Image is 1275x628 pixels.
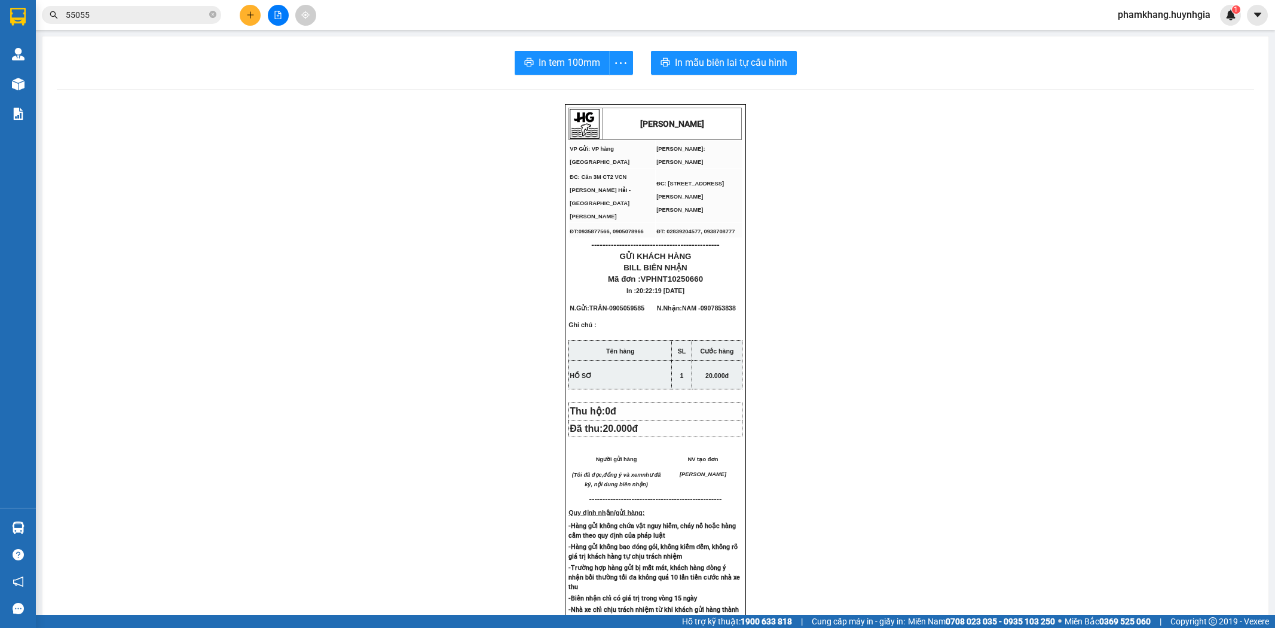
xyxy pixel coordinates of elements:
span: ----------------------------------------------- [597,495,722,504]
span: 1 [680,372,684,379]
span: ĐC: [STREET_ADDRESS][PERSON_NAME][PERSON_NAME] [656,181,724,213]
strong: -Hàng gửi không bao đóng gói, không kiểm đếm, không rõ giá trị khách hàng tự chịu trách nhiệm [568,543,738,560]
sup: 1 [1232,5,1240,14]
span: Miền Bắc [1065,615,1151,628]
span: N.Gửi: [570,304,644,312]
span: Cung cấp máy in - giấy in: [812,615,905,628]
button: aim [295,5,316,26]
strong: -Hàng gửi không chứa vật nguy hiểm, cháy nổ hoặc hàng cấm theo quy định của pháp luật [568,522,736,539]
strong: [PERSON_NAME] [640,119,704,129]
span: 20:22:19 [DATE] [636,287,684,294]
img: warehouse-icon [12,522,25,534]
span: HỒ SƠ [570,372,592,379]
em: (Tôi đã đọc,đồng ý và xem [572,472,643,478]
span: aim [301,11,310,19]
button: printerIn tem 100mm [515,51,610,75]
img: icon-new-feature [1225,10,1236,20]
button: plus [240,5,261,26]
span: VPHNT10250660 [641,275,703,283]
span: | [1160,615,1161,628]
span: Ghi chú : [568,321,596,338]
span: Đã thu: [570,423,638,434]
span: GỬI KHÁCH HÀNG [620,252,692,261]
span: ⚪️ [1058,619,1062,624]
span: --- [589,495,597,504]
span: notification [13,576,24,587]
span: printer [661,57,670,69]
strong: Quy định nhận/gửi hàng: [568,509,644,516]
button: more [609,51,633,75]
img: warehouse-icon [12,48,25,60]
span: plus [246,11,255,19]
span: close-circle [209,11,216,18]
span: 0đ [605,406,616,416]
button: caret-down [1247,5,1268,26]
span: In tem 100mm [539,55,600,70]
button: printerIn mẫu biên lai tự cấu hình [651,51,797,75]
span: ĐT: 02839204577, 0938708777 [656,228,735,234]
span: BILL BIÊN NHẬN [623,263,687,272]
span: [PERSON_NAME]: [PERSON_NAME] [656,146,705,165]
strong: 0369 525 060 [1099,617,1151,626]
span: - [607,304,644,312]
span: printer [524,57,534,69]
span: close-circle [209,10,216,21]
strong: Tên hàng [606,347,634,355]
span: message [13,603,24,614]
img: logo-vxr [10,8,26,26]
span: N.Nhận: [657,304,736,312]
button: file-add [268,5,289,26]
span: In : [626,287,684,294]
span: NV tạo đơn [687,456,718,462]
span: ĐT:0935877566, 0905078966 [570,228,643,234]
span: ---------------------------------------------- [591,240,719,249]
strong: 0708 023 035 - 0935 103 250 [946,617,1055,626]
span: question-circle [13,549,24,560]
span: Người gửi hàng [596,456,637,462]
strong: 1900 633 818 [741,617,792,626]
span: ĐC: Căn 3M CT2 VCN [PERSON_NAME] Hải - [GEOGRAPHIC_DATA][PERSON_NAME] [570,174,631,220]
img: logo [570,109,600,139]
span: Miền Nam [908,615,1055,628]
span: 20.000đ [705,372,729,379]
span: 1 [1234,5,1238,14]
strong: SL [678,347,686,355]
input: Tìm tên, số ĐT hoặc mã đơn [66,8,207,22]
span: Hỗ trợ kỹ thuật: [682,615,792,628]
span: file-add [274,11,282,19]
span: VP Gửi: VP hàng [GEOGRAPHIC_DATA] [570,146,629,165]
span: | [801,615,803,628]
span: 20.000đ [603,423,638,434]
strong: Cước hàng [701,347,734,355]
span: Mã đơn : [608,275,703,283]
span: NAM - [682,304,736,312]
span: more [610,56,632,71]
span: TRÂN [589,304,607,312]
span: phamkhang.huynhgia [1108,7,1220,22]
strong: -Biên nhận chỉ có giá trị trong vòng 15 ngày [568,595,697,602]
span: Thu hộ: [570,406,621,416]
span: 0907853838 [701,304,736,312]
strong: -Trường hợp hàng gửi bị mất mát, khách hàng đòng ý nhận bồi thường tối đa không quá 10 lần tiền c... [568,564,740,591]
span: caret-down [1252,10,1263,20]
span: In mẫu biên lai tự cấu hình [675,55,787,70]
span: 0905059585 [609,304,644,312]
span: copyright [1209,617,1217,626]
span: [PERSON_NAME] [680,471,726,477]
span: search [50,11,58,19]
img: warehouse-icon [12,78,25,90]
img: solution-icon [12,108,25,120]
